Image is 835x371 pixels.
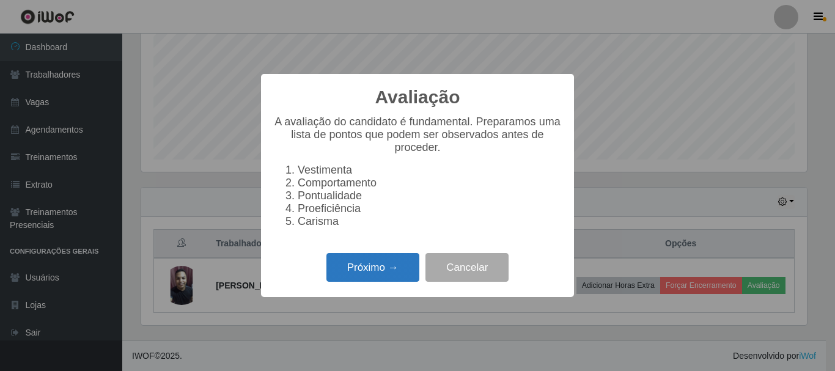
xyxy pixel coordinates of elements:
h2: Avaliação [375,86,460,108]
li: Vestimenta [298,164,562,177]
p: A avaliação do candidato é fundamental. Preparamos uma lista de pontos que podem ser observados a... [273,116,562,154]
li: Comportamento [298,177,562,189]
button: Cancelar [425,253,509,282]
button: Próximo → [326,253,419,282]
li: Pontualidade [298,189,562,202]
li: Carisma [298,215,562,228]
li: Proeficiência [298,202,562,215]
